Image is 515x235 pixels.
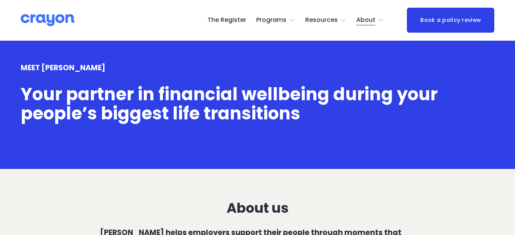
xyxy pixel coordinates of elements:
a: The Register [207,14,246,26]
span: About [356,15,375,26]
a: folder dropdown [305,14,346,26]
img: Crayon [21,13,74,27]
a: Book a policy review [407,8,494,33]
span: Programs [256,15,286,26]
span: Your partner in financial wellbeing during your people’s biggest life transitions [21,82,441,126]
a: folder dropdown [356,14,384,26]
h4: MEET [PERSON_NAME] [21,64,495,73]
span: Resources [305,15,338,26]
h3: About us [100,200,415,216]
a: folder dropdown [256,14,295,26]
